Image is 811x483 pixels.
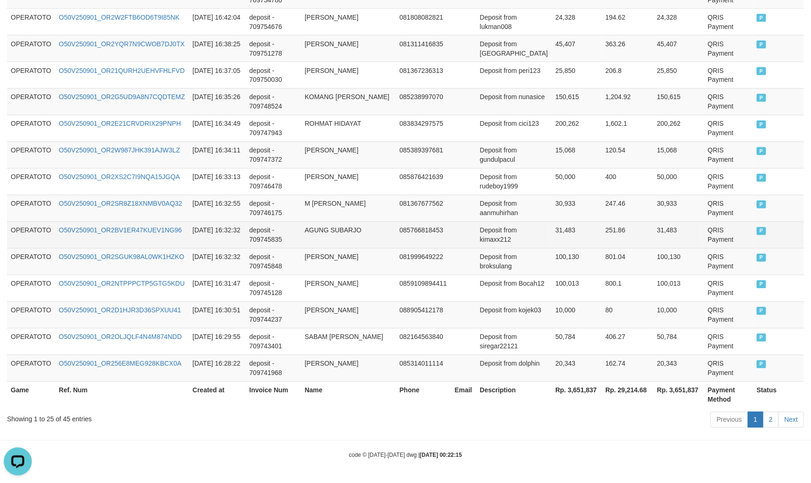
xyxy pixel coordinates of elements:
td: 50,000 [552,168,602,195]
th: Name [301,382,396,408]
td: Deposit from rudeboy1999 [476,168,552,195]
td: 25,850 [552,62,602,88]
td: AGUNG SUBARJO [301,222,396,248]
td: 120.54 [602,142,653,168]
a: 2 [763,412,779,428]
td: 088905412178 [396,302,451,328]
td: Deposit from broksulang [476,248,552,275]
td: deposit - 709741968 [245,355,301,382]
a: O50V250901_OR2SR8Z18XNMBV0AQ32 [59,200,182,208]
td: 200,262 [552,115,602,142]
td: 082164563840 [396,328,451,355]
a: O50V250901_OR2E21CRVDRIX29PNPH [59,120,181,128]
span: PAID [757,201,766,209]
td: QRIS Payment [704,302,753,328]
td: 100,013 [552,275,602,302]
td: Deposit from [GEOGRAPHIC_DATA] [476,35,552,62]
td: OPERATOTO [7,275,55,302]
td: 1,602.1 [602,115,653,142]
span: PAID [757,41,766,49]
td: deposit - 709743401 [245,328,301,355]
td: [DATE] 16:30:51 [189,302,246,328]
td: QRIS Payment [704,8,753,35]
td: QRIS Payment [704,115,753,142]
td: Deposit from siregar22121 [476,328,552,355]
a: O50V250901_OR2D1HJR3D36SPXUU41 [59,307,181,314]
td: 194.62 [602,8,653,35]
td: 085766818453 [396,222,451,248]
span: PAID [757,14,766,22]
td: QRIS Payment [704,142,753,168]
span: PAID [757,67,766,75]
td: 30,933 [653,195,704,222]
td: 200,262 [653,115,704,142]
th: Rp. 29,214.68 [602,382,653,408]
td: deposit - 709745128 [245,275,301,302]
span: PAID [757,174,766,182]
span: PAID [757,254,766,262]
td: QRIS Payment [704,355,753,382]
td: 081367236313 [396,62,451,88]
td: 400 [602,168,653,195]
th: Email [451,382,476,408]
td: Deposit from Bocah12 [476,275,552,302]
td: 100,130 [552,248,602,275]
td: OPERATOTO [7,248,55,275]
td: OPERATOTO [7,328,55,355]
td: 1,204.92 [602,88,653,115]
td: Deposit from dolphin [476,355,552,382]
a: O50V250901_OR2YQR7N9CWOB7DJ0TX [59,40,185,48]
td: deposit - 709744237 [245,302,301,328]
td: 081311416835 [396,35,451,62]
td: 20,343 [653,355,704,382]
td: 085876421639 [396,168,451,195]
td: 251.86 [602,222,653,248]
td: 800.1 [602,275,653,302]
td: 10,000 [552,302,602,328]
td: 50,784 [552,328,602,355]
span: PAID [757,334,766,342]
td: [PERSON_NAME] [301,168,396,195]
td: deposit - 709746175 [245,195,301,222]
td: OPERATOTO [7,168,55,195]
td: QRIS Payment [704,328,753,355]
td: 30,933 [552,195,602,222]
td: [PERSON_NAME] [301,248,396,275]
td: 10,000 [653,302,704,328]
small: code © [DATE]-[DATE] dwg | [349,452,462,459]
td: OPERATOTO [7,88,55,115]
td: [PERSON_NAME] [301,355,396,382]
span: PAID [757,281,766,288]
td: 31,483 [552,222,602,248]
td: 31,483 [653,222,704,248]
td: QRIS Payment [704,88,753,115]
td: deposit - 709747372 [245,142,301,168]
td: [DATE] 16:32:55 [189,195,246,222]
td: [DATE] 16:31:47 [189,275,246,302]
td: KOMANG [PERSON_NAME] [301,88,396,115]
td: 45,407 [552,35,602,62]
span: PAID [757,94,766,102]
th: Payment Method [704,382,753,408]
td: deposit - 709745848 [245,248,301,275]
td: 162.74 [602,355,653,382]
td: Deposit from peri123 [476,62,552,88]
td: [DATE] 16:35:26 [189,88,246,115]
th: Status [753,382,804,408]
td: OPERATOTO [7,8,55,35]
td: 50,784 [653,328,704,355]
td: 45,407 [653,35,704,62]
td: deposit - 709750030 [245,62,301,88]
td: [DATE] 16:33:13 [189,168,246,195]
th: Phone [396,382,451,408]
td: [PERSON_NAME] [301,8,396,35]
td: [PERSON_NAME] [301,35,396,62]
td: [PERSON_NAME] [301,275,396,302]
td: [DATE] 16:42:04 [189,8,246,35]
td: ROHMAT HIDAYAT [301,115,396,142]
td: [DATE] 16:38:25 [189,35,246,62]
strong: [DATE] 00:22:15 [420,452,462,459]
a: O50V250901_OR2W987JHK391AJW3LZ [59,147,180,154]
td: SABAM [PERSON_NAME] [301,328,396,355]
th: Description [476,382,552,408]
